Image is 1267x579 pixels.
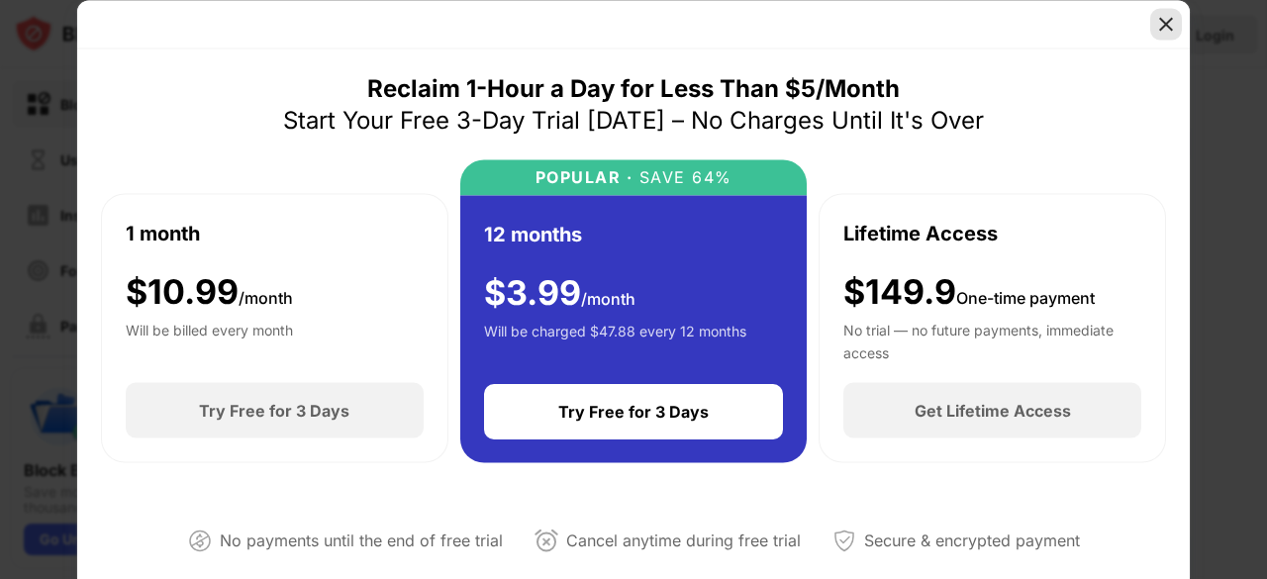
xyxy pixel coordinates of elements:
[126,320,293,359] div: Will be billed every month
[843,320,1141,359] div: No trial — no future payments, immediate access
[843,218,998,247] div: Lifetime Access
[199,401,349,421] div: Try Free for 3 Days
[126,218,200,247] div: 1 month
[633,167,732,186] div: SAVE 64%
[915,401,1071,421] div: Get Lifetime Access
[581,288,635,308] span: /month
[566,527,801,555] div: Cancel anytime during free trial
[484,321,746,360] div: Will be charged $47.88 every 12 months
[558,402,709,422] div: Try Free for 3 Days
[239,287,293,307] span: /month
[126,271,293,312] div: $ 10.99
[864,527,1080,555] div: Secure & encrypted payment
[367,72,900,104] div: Reclaim 1-Hour a Day for Less Than $5/Month
[535,529,558,552] img: cancel-anytime
[536,167,633,186] div: POPULAR ·
[484,272,635,313] div: $ 3.99
[484,219,582,248] div: 12 months
[956,287,1095,307] span: One-time payment
[843,271,1095,312] div: $149.9
[832,529,856,552] img: secured-payment
[283,104,984,136] div: Start Your Free 3-Day Trial [DATE] – No Charges Until It's Over
[188,529,212,552] img: not-paying
[220,527,503,555] div: No payments until the end of free trial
